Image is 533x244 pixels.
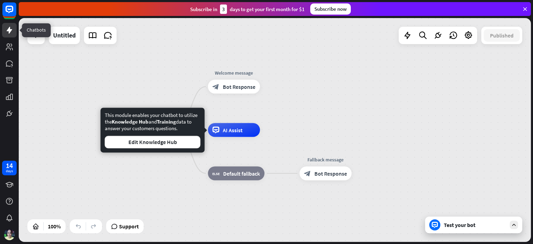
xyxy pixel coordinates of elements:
[190,5,305,14] div: Subscribe in days to get your first month for $1
[2,161,17,175] a: 14 days
[212,83,219,90] i: block_bot_response
[223,127,243,134] span: AI Assist
[310,3,351,15] div: Subscribe now
[119,221,139,232] span: Support
[223,83,255,90] span: Bot Response
[294,156,357,163] div: Fallback message
[304,170,311,177] i: block_bot_response
[6,162,13,169] div: 14
[46,221,63,232] div: 100%
[484,29,520,42] button: Published
[444,221,506,228] div: Test your bot
[6,3,26,24] button: Open LiveChat chat widget
[220,5,227,14] div: 3
[6,169,13,174] div: days
[223,170,260,177] span: Default fallback
[105,112,201,148] div: This module enables your chatbot to utilize the and data to answer your customers questions.
[112,118,149,125] span: Knowledge Hub
[53,27,76,44] div: Untitled
[212,170,220,177] i: block_fallback
[314,170,347,177] span: Bot Response
[105,136,201,148] button: Edit Knowledge Hub
[203,69,265,76] div: Welcome message
[157,118,176,125] span: Training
